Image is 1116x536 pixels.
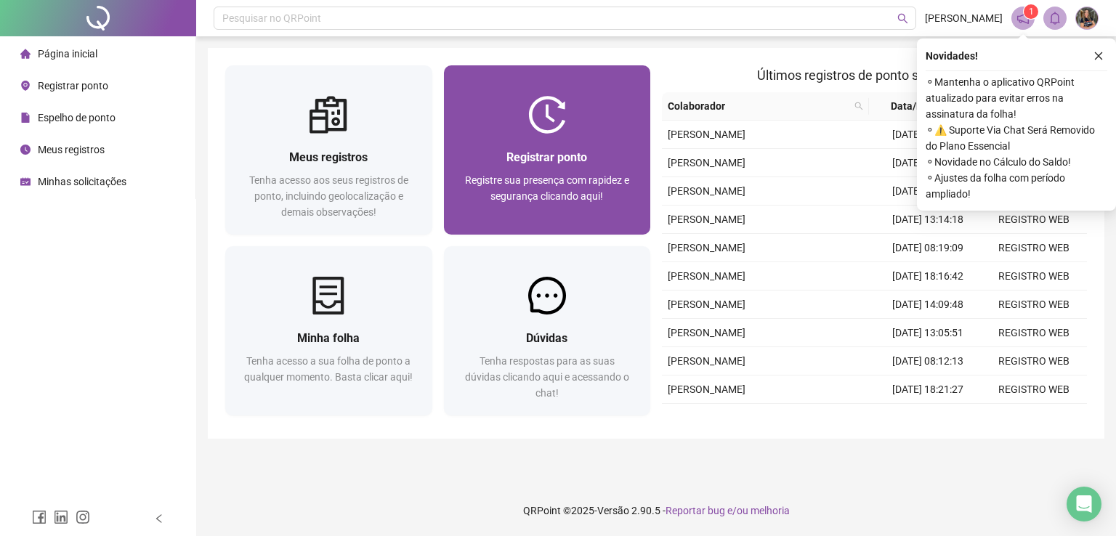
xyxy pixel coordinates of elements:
[981,262,1087,291] td: REGISTRO WEB
[875,98,955,114] span: Data/Hora
[875,347,981,375] td: [DATE] 08:12:13
[875,121,981,149] td: [DATE] 08:19:27
[526,331,567,345] span: Dúvidas
[926,74,1107,122] span: ⚬ Mantenha o aplicativo QRPoint atualizado para evitar erros na assinatura da folha!
[289,150,368,164] span: Meus registros
[506,150,587,164] span: Registrar ponto
[668,185,745,197] span: [PERSON_NAME]
[668,327,745,338] span: [PERSON_NAME]
[897,13,908,24] span: search
[926,48,978,64] span: Novidades !
[981,234,1087,262] td: REGISTRO WEB
[20,176,31,187] span: schedule
[597,505,629,516] span: Versão
[981,347,1087,375] td: REGISTRO WEB
[38,144,105,155] span: Meus registros
[196,485,1116,536] footer: QRPoint © 2025 - 2.90.5 -
[981,291,1087,319] td: REGISTRO WEB
[668,98,849,114] span: Colaborador
[668,299,745,310] span: [PERSON_NAME]
[981,375,1087,404] td: REGISTRO WEB
[32,510,46,524] span: facebook
[668,157,745,168] span: [PERSON_NAME]
[668,214,745,225] span: [PERSON_NAME]
[875,177,981,206] td: [DATE] 14:15:29
[465,174,629,202] span: Registre sua presença com rapidez e segurança clicando aqui!
[297,331,360,345] span: Minha folha
[875,149,981,177] td: [DATE] 18:09:27
[20,113,31,123] span: file
[1024,4,1038,19] sup: 1
[668,270,745,282] span: [PERSON_NAME]
[54,510,68,524] span: linkedin
[875,234,981,262] td: [DATE] 08:19:09
[854,102,863,110] span: search
[668,242,745,253] span: [PERSON_NAME]
[20,49,31,59] span: home
[875,319,981,347] td: [DATE] 13:05:51
[668,355,745,367] span: [PERSON_NAME]
[20,81,31,91] span: environment
[926,122,1107,154] span: ⚬ ⚠️ Suporte Via Chat Será Removido do Plano Essencial
[926,170,1107,202] span: ⚬ Ajustes da folha com período ampliado!
[249,174,408,218] span: Tenha acesso aos seus registros de ponto, incluindo geolocalização e demais observações!
[1093,51,1104,61] span: close
[38,80,108,92] span: Registrar ponto
[1029,7,1034,17] span: 1
[244,355,413,383] span: Tenha acesso a sua folha de ponto a qualquer momento. Basta clicar aqui!
[668,129,745,140] span: [PERSON_NAME]
[852,95,866,117] span: search
[154,513,164,524] span: left
[1016,12,1030,25] span: notification
[925,10,1003,26] span: [PERSON_NAME]
[875,262,981,291] td: [DATE] 18:16:42
[875,375,981,404] td: [DATE] 18:21:27
[444,65,651,235] a: Registrar pontoRegistre sua presença com rapidez e segurança clicando aqui!
[38,112,116,123] span: Espelho de ponto
[444,246,651,415] a: DúvidasTenha respostas para as suas dúvidas clicando aqui e acessando o chat!
[225,246,432,415] a: Minha folhaTenha acesso a sua folha de ponto a qualquer momento. Basta clicar aqui!
[757,68,992,83] span: Últimos registros de ponto sincronizados
[875,291,981,319] td: [DATE] 14:09:48
[1076,7,1098,29] img: 92065
[875,404,981,432] td: [DATE] 14:09:22
[465,355,629,399] span: Tenha respostas para as suas dúvidas clicando aqui e acessando o chat!
[869,92,972,121] th: Data/Hora
[76,510,90,524] span: instagram
[38,48,97,60] span: Página inicial
[20,145,31,155] span: clock-circle
[875,206,981,234] td: [DATE] 13:14:18
[38,176,126,187] span: Minhas solicitações
[1048,12,1062,25] span: bell
[926,154,1107,170] span: ⚬ Novidade no Cálculo do Saldo!
[981,319,1087,347] td: REGISTRO WEB
[225,65,432,235] a: Meus registrosTenha acesso aos seus registros de ponto, incluindo geolocalização e demais observa...
[668,383,745,395] span: [PERSON_NAME]
[981,206,1087,234] td: REGISTRO WEB
[981,404,1087,432] td: REGISTRO WEB
[1067,487,1101,521] div: Open Intercom Messenger
[666,505,790,516] span: Reportar bug e/ou melhoria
